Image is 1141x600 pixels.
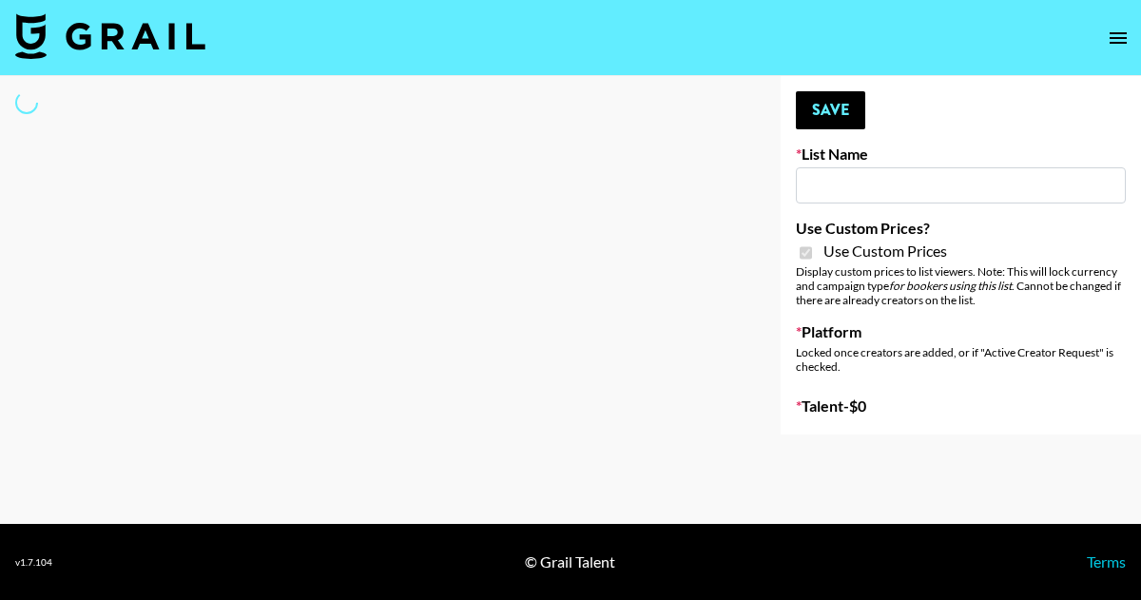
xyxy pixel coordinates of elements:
button: Save [796,91,865,129]
span: Use Custom Prices [823,242,947,261]
em: for bookers using this list [889,279,1012,293]
div: Display custom prices to list viewers. Note: This will lock currency and campaign type . Cannot b... [796,264,1126,307]
div: Locked once creators are added, or if "Active Creator Request" is checked. [796,345,1126,374]
div: © Grail Talent [525,552,615,571]
label: Talent - $ 0 [796,397,1126,416]
a: Terms [1087,552,1126,571]
label: Use Custom Prices? [796,219,1126,238]
img: Grail Talent [15,13,205,59]
label: Platform [796,322,1126,341]
div: v 1.7.104 [15,556,52,569]
button: open drawer [1099,19,1137,57]
label: List Name [796,145,1126,164]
